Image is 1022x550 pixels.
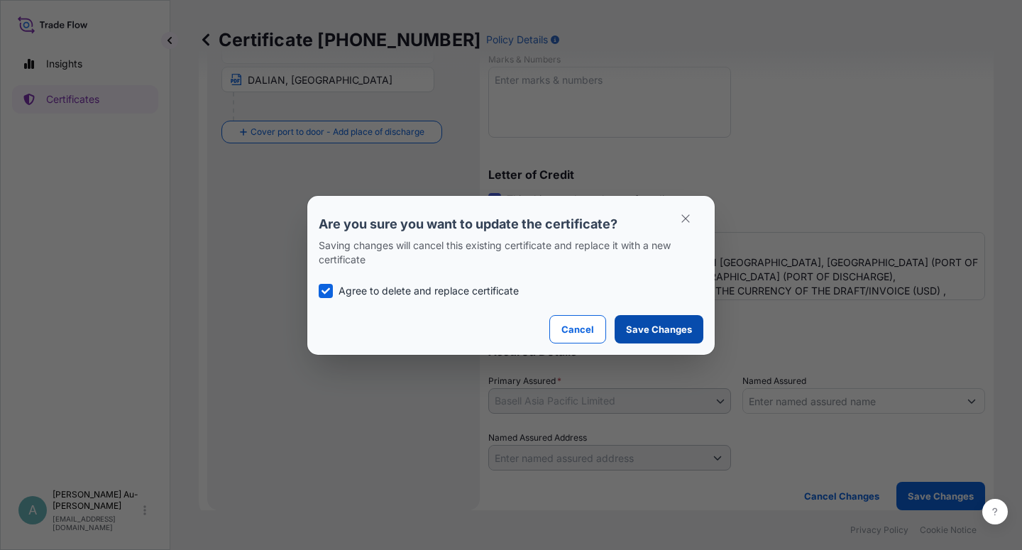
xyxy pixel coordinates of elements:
[626,322,692,336] p: Save Changes
[339,284,519,298] p: Agree to delete and replace certificate
[615,315,703,343] button: Save Changes
[319,238,703,267] p: Saving changes will cancel this existing certificate and replace it with a new certificate
[561,322,594,336] p: Cancel
[549,315,606,343] button: Cancel
[319,216,703,233] p: Are you sure you want to update the certificate?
